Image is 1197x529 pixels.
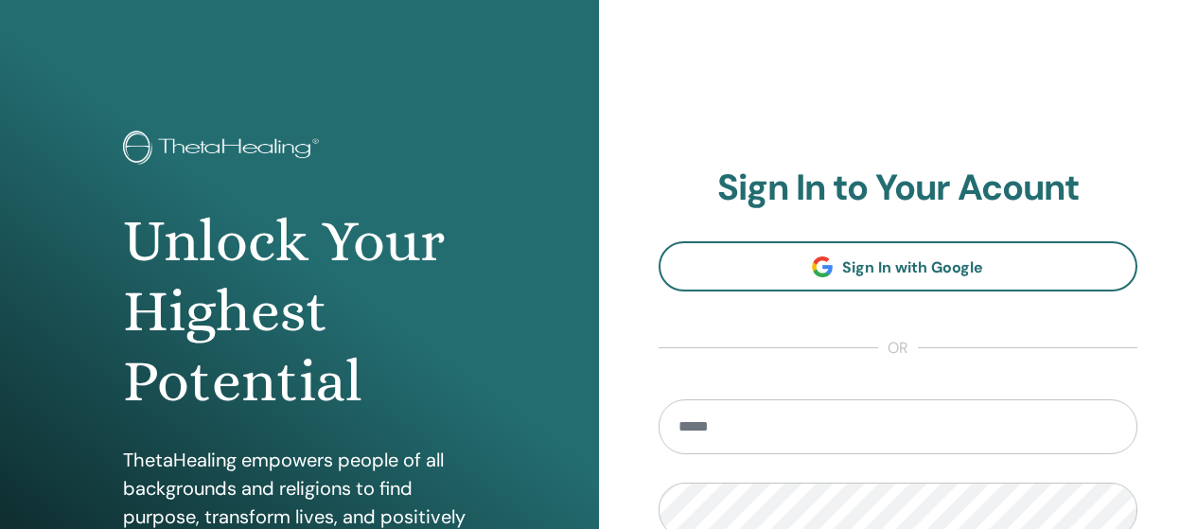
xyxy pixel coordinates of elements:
a: Sign In with Google [659,241,1138,291]
span: or [878,337,918,360]
h1: Unlock Your Highest Potential [123,206,475,417]
span: Sign In with Google [842,257,983,277]
h2: Sign In to Your Acount [659,167,1138,210]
